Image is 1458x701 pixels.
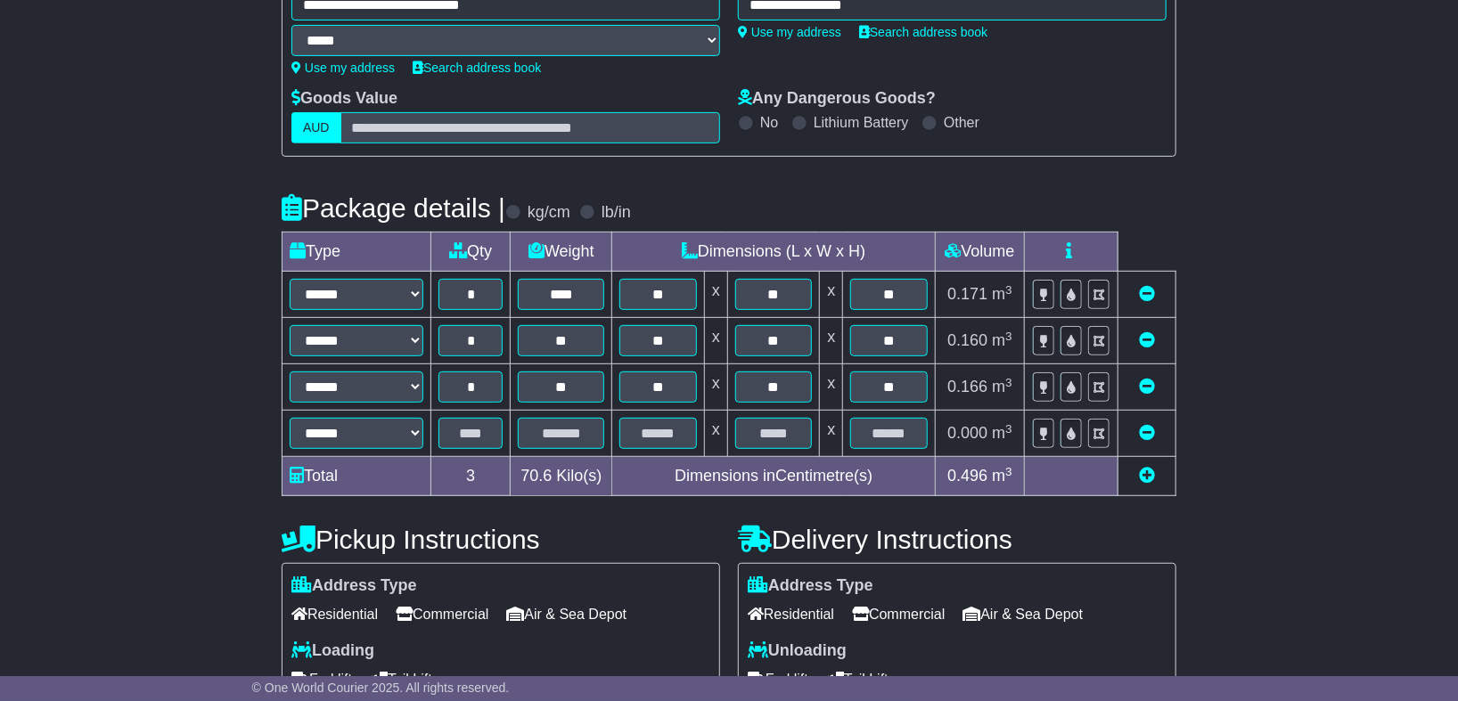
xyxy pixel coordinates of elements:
[1005,465,1012,478] sup: 3
[282,193,505,223] h4: Package details |
[935,232,1024,272] td: Volume
[704,318,727,364] td: x
[738,89,936,109] label: Any Dangerous Goods?
[1139,378,1155,395] a: Remove this item
[820,272,843,318] td: x
[1005,376,1012,389] sup: 3
[748,665,808,693] span: Forklift
[814,114,909,131] label: Lithium Battery
[282,525,720,554] h4: Pickup Instructions
[947,331,987,349] span: 0.160
[413,61,541,75] a: Search address book
[612,457,936,496] td: Dimensions in Centimetre(s)
[1139,424,1155,442] a: Remove this item
[826,665,889,693] span: Tail Lift
[760,114,778,131] label: No
[396,600,488,628] span: Commercial
[1139,285,1155,303] a: Remove this item
[1005,422,1012,436] sup: 3
[738,25,841,39] a: Use my address
[602,203,631,223] label: lb/in
[947,285,987,303] span: 0.171
[738,525,1176,554] h4: Delivery Instructions
[291,576,417,596] label: Address Type
[859,25,987,39] a: Search address book
[511,457,612,496] td: Kilo(s)
[947,467,987,485] span: 0.496
[283,232,431,272] td: Type
[612,232,936,272] td: Dimensions (L x W x H)
[820,364,843,411] td: x
[283,457,431,496] td: Total
[748,641,847,661] label: Unloading
[992,467,1012,485] span: m
[963,600,1084,628] span: Air & Sea Depot
[291,112,341,143] label: AUD
[944,114,979,131] label: Other
[820,411,843,457] td: x
[507,600,627,628] span: Air & Sea Depot
[1139,467,1155,485] a: Add new item
[291,600,378,628] span: Residential
[992,285,1012,303] span: m
[291,89,397,109] label: Goods Value
[852,600,945,628] span: Commercial
[291,641,374,661] label: Loading
[704,411,727,457] td: x
[992,424,1012,442] span: m
[704,272,727,318] td: x
[748,576,873,596] label: Address Type
[370,665,432,693] span: Tail Lift
[1005,283,1012,297] sup: 3
[947,424,987,442] span: 0.000
[1139,331,1155,349] a: Remove this item
[748,600,834,628] span: Residential
[431,232,511,272] td: Qty
[992,378,1012,395] span: m
[520,467,552,485] span: 70.6
[511,232,612,272] td: Weight
[431,457,511,496] td: 3
[528,203,570,223] label: kg/cm
[947,378,987,395] span: 0.166
[704,364,727,411] td: x
[820,318,843,364] td: x
[291,61,395,75] a: Use my address
[992,331,1012,349] span: m
[291,665,352,693] span: Forklift
[252,681,510,695] span: © One World Courier 2025. All rights reserved.
[1005,330,1012,343] sup: 3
